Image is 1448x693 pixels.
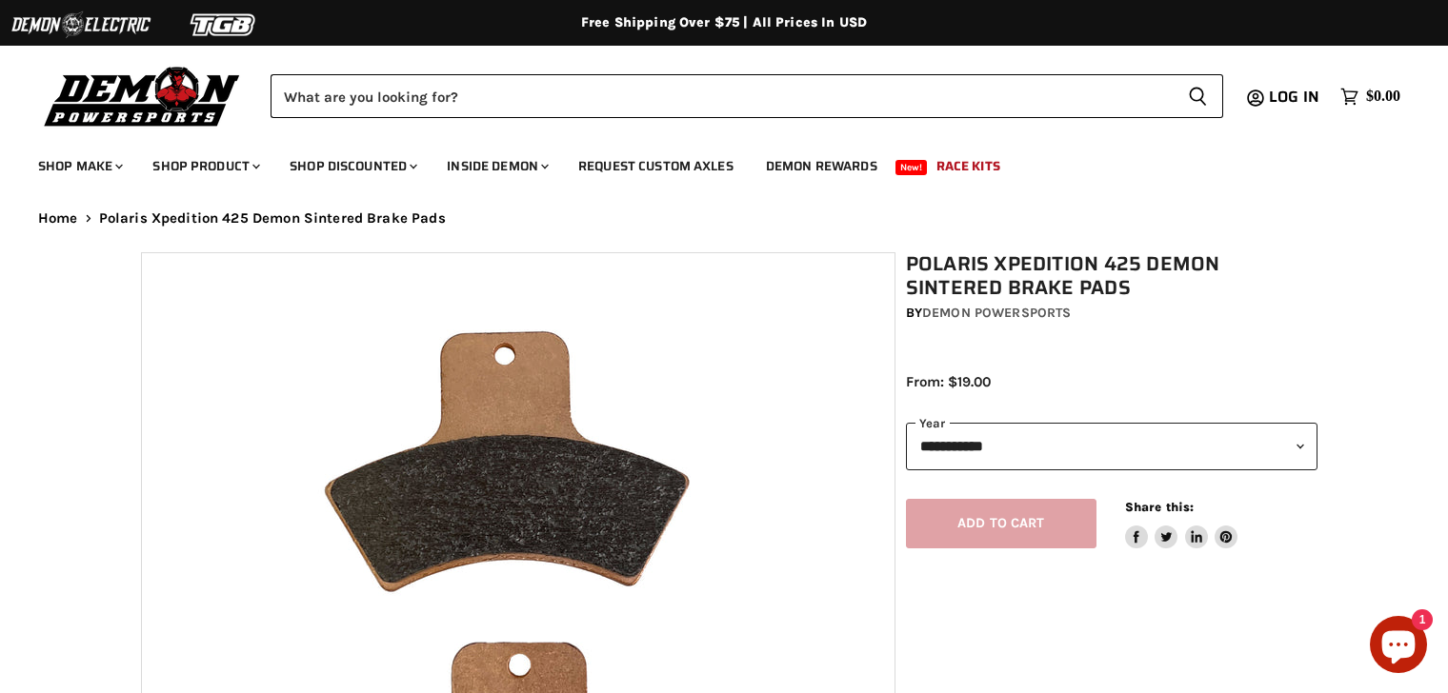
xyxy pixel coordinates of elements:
span: From: $19.00 [906,373,991,390]
a: $0.00 [1331,83,1410,110]
a: Shop Discounted [275,147,429,186]
a: Demon Powersports [922,305,1071,321]
div: by [906,303,1317,324]
button: Search [1173,74,1223,118]
a: Log in [1260,89,1331,106]
form: Product [271,74,1223,118]
a: Shop Product [138,147,271,186]
aside: Share this: [1125,499,1238,549]
span: New! [895,160,928,175]
a: Request Custom Axles [564,147,748,186]
a: Shop Make [24,147,134,186]
span: Log in [1269,85,1319,109]
img: Demon Electric Logo 2 [10,7,152,43]
span: Share this: [1125,500,1194,514]
ul: Main menu [24,139,1396,186]
a: Race Kits [922,147,1015,186]
inbox-online-store-chat: Shopify online store chat [1364,616,1433,678]
a: Demon Rewards [752,147,892,186]
a: Inside Demon [432,147,560,186]
img: TGB Logo 2 [152,7,295,43]
input: Search [271,74,1173,118]
h1: Polaris Xpedition 425 Demon Sintered Brake Pads [906,252,1317,300]
span: Polaris Xpedition 425 Demon Sintered Brake Pads [99,210,446,227]
a: Home [38,210,78,227]
span: $0.00 [1366,88,1400,106]
img: Demon Powersports [38,62,247,129]
select: year [906,423,1317,469]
